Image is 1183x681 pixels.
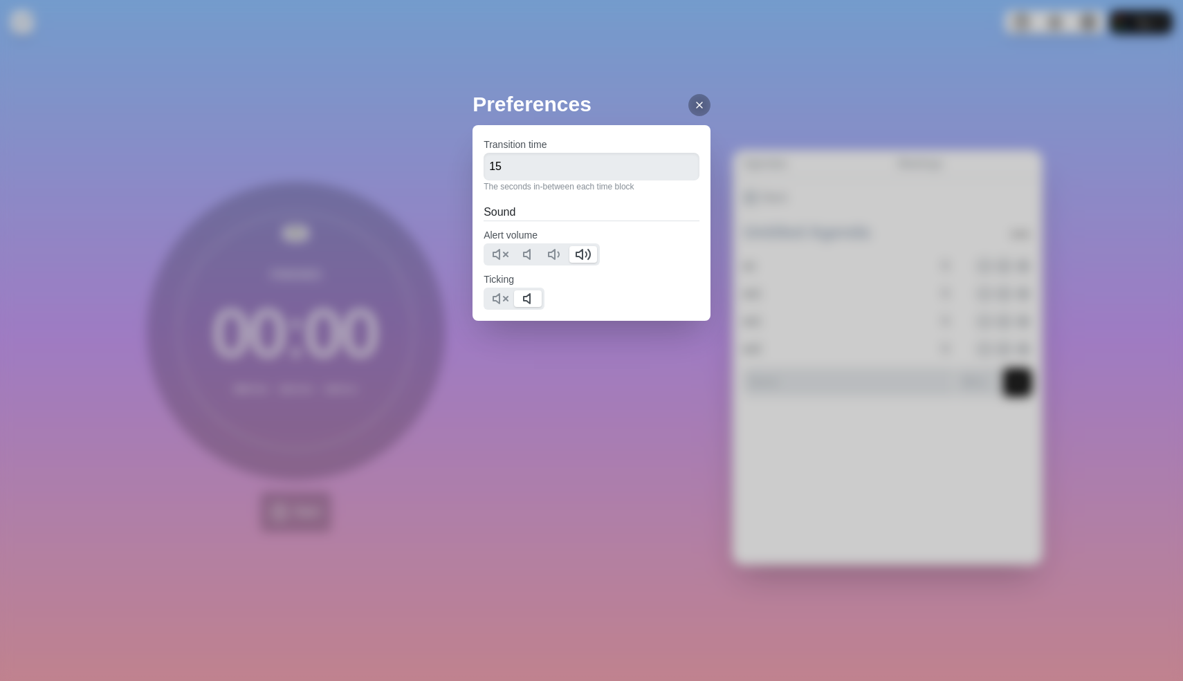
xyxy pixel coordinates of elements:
p: The seconds in-between each time block [484,180,699,193]
label: Ticking [484,274,514,285]
h2: Sound [484,204,699,221]
label: Transition time [484,139,547,150]
h2: Preferences [473,88,710,120]
label: Alert volume [484,230,538,241]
